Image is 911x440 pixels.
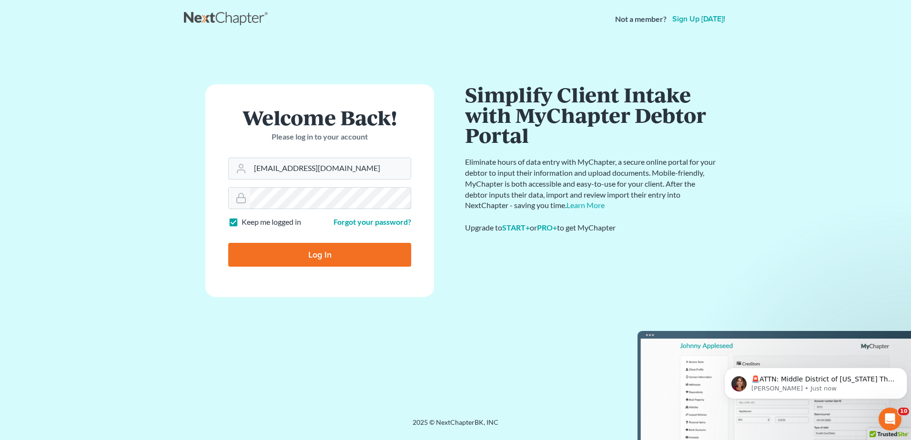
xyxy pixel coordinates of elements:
span: 10 [898,408,909,415]
div: Upgrade to or to get MyChapter [465,222,718,233]
h1: Welcome Back! [228,107,411,128]
input: Email Address [250,158,411,179]
div: 2025 © NextChapterBK, INC [184,418,727,435]
a: Learn More [567,200,605,210]
iframe: Intercom live chat [879,408,901,430]
h1: Simplify Client Intake with MyChapter Debtor Portal [465,84,718,145]
input: Log In [228,243,411,267]
p: Eliminate hours of data entry with MyChapter, a secure online portal for your debtor to input the... [465,157,718,211]
a: Sign up [DATE]! [670,15,727,23]
iframe: Intercom notifications message [720,348,911,414]
a: START+ [502,223,530,232]
a: Forgot your password? [334,217,411,226]
a: PRO+ [537,223,557,232]
label: Keep me logged in [242,217,301,228]
p: Please log in to your account [228,131,411,142]
strong: Not a member? [615,14,667,25]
